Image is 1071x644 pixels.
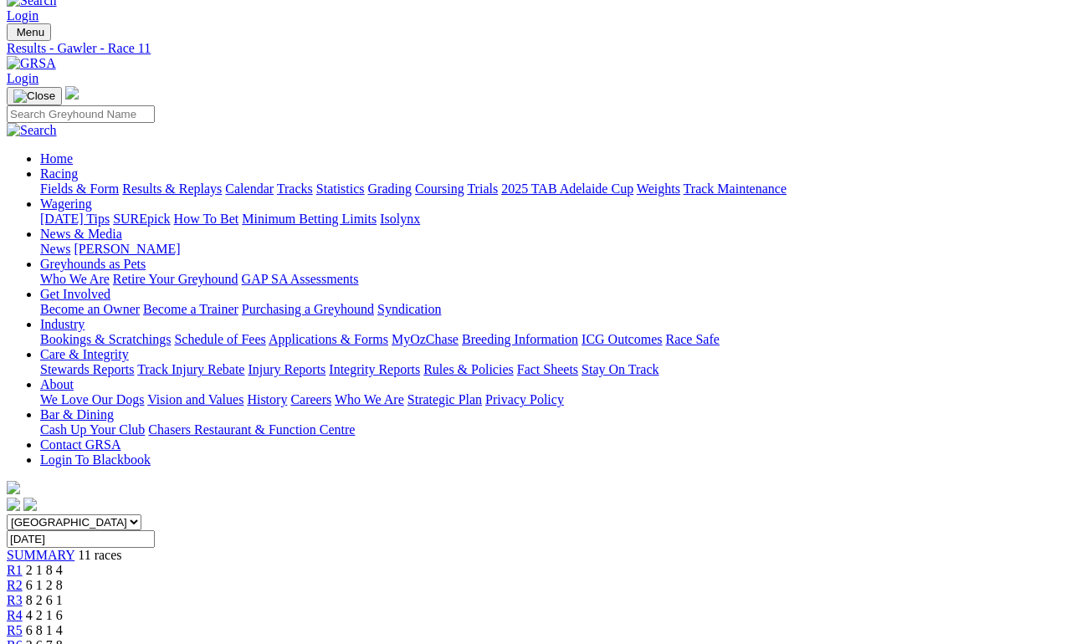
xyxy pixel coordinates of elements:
a: Become an Owner [40,302,140,316]
img: GRSA [7,56,56,71]
a: Fields & Form [40,181,119,196]
input: Search [7,105,155,123]
a: Statistics [316,181,365,196]
a: Retire Your Greyhound [113,272,238,286]
a: Grading [368,181,412,196]
a: Rules & Policies [423,362,514,376]
div: Care & Integrity [40,362,1064,377]
a: R1 [7,563,23,577]
a: Integrity Reports [329,362,420,376]
span: 8 2 6 1 [26,593,63,607]
a: Care & Integrity [40,347,129,361]
a: Isolynx [380,212,420,226]
a: History [247,392,287,406]
a: Track Injury Rebate [137,362,244,376]
a: Industry [40,317,85,331]
span: 2 1 8 4 [26,563,63,577]
a: SUMMARY [7,548,74,562]
a: Contact GRSA [40,437,120,452]
a: Schedule of Fees [174,332,265,346]
a: Careers [290,392,331,406]
a: Strategic Plan [407,392,482,406]
a: Stay On Track [582,362,658,376]
button: Toggle navigation [7,23,51,41]
span: 6 1 2 8 [26,578,63,592]
a: Racing [40,166,78,181]
a: GAP SA Assessments [242,272,359,286]
a: ICG Outcomes [582,332,662,346]
span: Menu [17,26,44,38]
a: Wagering [40,197,92,211]
a: R5 [7,623,23,637]
a: Bar & Dining [40,407,114,422]
a: Greyhounds as Pets [40,257,146,271]
a: Chasers Restaurant & Function Centre [148,422,355,437]
a: Login To Blackbook [40,452,151,467]
div: Wagering [40,212,1064,227]
a: Tracks [277,181,313,196]
a: MyOzChase [392,332,459,346]
div: News & Media [40,242,1064,257]
a: Purchasing a Greyhound [242,302,374,316]
div: Greyhounds as Pets [40,272,1064,287]
input: Select date [7,530,155,548]
a: News [40,242,70,256]
a: Results & Replays [122,181,222,196]
a: 2025 TAB Adelaide Cup [501,181,633,196]
img: logo-grsa-white.png [7,481,20,494]
a: Minimum Betting Limits [242,212,377,226]
a: Become a Trainer [143,302,238,316]
img: Search [7,123,57,138]
a: Injury Reports [248,362,325,376]
a: Weights [637,181,680,196]
a: Fact Sheets [517,362,578,376]
a: [DATE] Tips [40,212,110,226]
a: Breeding Information [462,332,578,346]
a: Login [7,8,38,23]
div: About [40,392,1064,407]
a: How To Bet [174,212,239,226]
a: News & Media [40,227,122,241]
a: Calendar [225,181,274,196]
a: Cash Up Your Club [40,422,145,437]
a: Home [40,151,73,166]
a: Applications & Forms [269,332,388,346]
span: 11 races [78,548,121,562]
div: Get Involved [40,302,1064,317]
a: Who We Are [335,392,404,406]
div: Racing [40,181,1064,197]
a: Get Involved [40,287,110,301]
a: Who We Are [40,272,110,286]
div: Bar & Dining [40,422,1064,437]
a: Bookings & Scratchings [40,332,171,346]
div: Industry [40,332,1064,347]
a: Results - Gawler - Race 11 [7,41,1064,56]
a: Stewards Reports [40,362,134,376]
a: About [40,377,74,391]
a: Syndication [377,302,441,316]
button: Toggle navigation [7,87,62,105]
img: logo-grsa-white.png [65,86,79,100]
a: Vision and Values [147,392,243,406]
a: R4 [7,608,23,622]
a: Coursing [415,181,464,196]
a: Race Safe [665,332,719,346]
a: R3 [7,593,23,607]
a: We Love Our Dogs [40,392,144,406]
img: Close [13,89,55,103]
img: twitter.svg [23,498,37,511]
a: SUREpick [113,212,170,226]
a: [PERSON_NAME] [74,242,180,256]
a: Trials [467,181,498,196]
a: R2 [7,578,23,592]
span: 4 2 1 6 [26,608,63,622]
img: facebook.svg [7,498,20,511]
a: Login [7,71,38,85]
span: 6 8 1 4 [26,623,63,637]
